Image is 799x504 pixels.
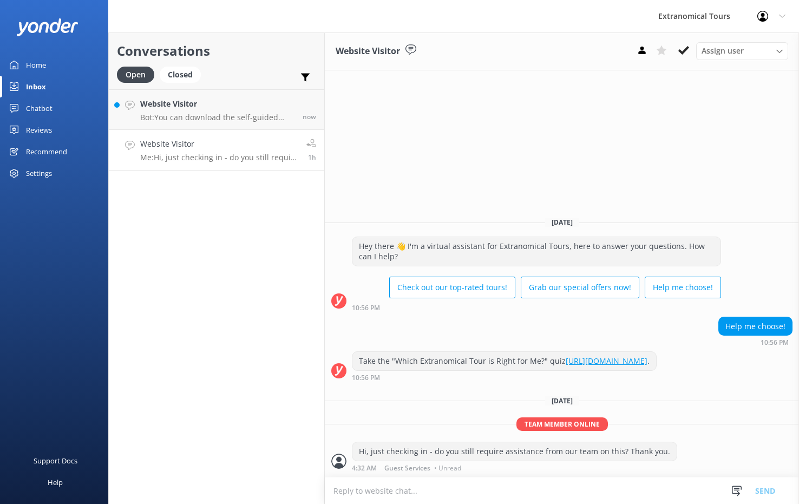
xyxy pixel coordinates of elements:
div: Take the "Which Extranomical Tour is Right for Me?" quiz . [352,352,656,370]
div: Aug 25 2025 10:56pm (UTC -07:00) America/Tijuana [352,304,721,311]
div: Hi, just checking in - do you still require assistance from our team on this? Thank you. [352,442,677,461]
strong: 10:56 PM [352,375,380,381]
a: Open [117,68,160,80]
div: Reviews [26,119,52,141]
div: Chatbot [26,97,53,119]
a: Website VisitorBot:You can download the self-guided audio tours by following these steps: 1. Inst... [109,89,324,130]
div: Help [48,472,63,493]
a: Closed [160,68,206,80]
span: Guest Services [384,465,430,472]
div: Open [117,67,154,83]
span: Assign user [702,45,744,57]
h4: Website Visitor [140,98,294,110]
div: Hey there 👋 I'm a virtual assistant for Extranomical Tours, here to answer your questions. How ca... [352,237,721,266]
button: Help me choose! [645,277,721,298]
h2: Conversations [117,41,316,61]
h3: Website Visitor [336,44,400,58]
p: Me: Hi, just checking in - do you still require assistance from our team on this? Thank you. [140,153,298,162]
div: Aug 26 2025 04:32am (UTC -07:00) America/Tijuana [352,464,677,472]
a: [URL][DOMAIN_NAME] [566,356,647,366]
div: Aug 25 2025 10:56pm (UTC -07:00) America/Tijuana [352,374,657,381]
strong: 4:32 AM [352,465,377,472]
span: • Unread [434,465,461,472]
div: Closed [160,67,201,83]
div: Home [26,54,46,76]
div: Inbox [26,76,46,97]
button: Check out our top-rated tours! [389,277,515,298]
strong: 10:56 PM [352,305,380,311]
div: Support Docs [34,450,77,472]
strong: 10:56 PM [761,339,789,346]
a: Website VisitorMe:Hi, just checking in - do you still require assistance from our team on this? T... [109,130,324,171]
span: [DATE] [545,218,579,227]
span: Aug 26 2025 06:16am (UTC -07:00) America/Tijuana [303,112,316,121]
span: [DATE] [545,396,579,405]
div: Assign User [696,42,788,60]
span: Aug 26 2025 04:32am (UTC -07:00) America/Tijuana [308,153,316,162]
p: Bot: You can download the self-guided audio tours by following these steps: 1. Install VoiceMap f... [140,113,294,122]
h4: Website Visitor [140,138,298,150]
img: yonder-white-logo.png [16,18,78,36]
div: Help me choose! [719,317,792,336]
button: Grab our special offers now! [521,277,639,298]
span: Team member online [516,417,608,431]
div: Settings [26,162,52,184]
div: Recommend [26,141,67,162]
div: Aug 25 2025 10:56pm (UTC -07:00) America/Tijuana [718,338,793,346]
